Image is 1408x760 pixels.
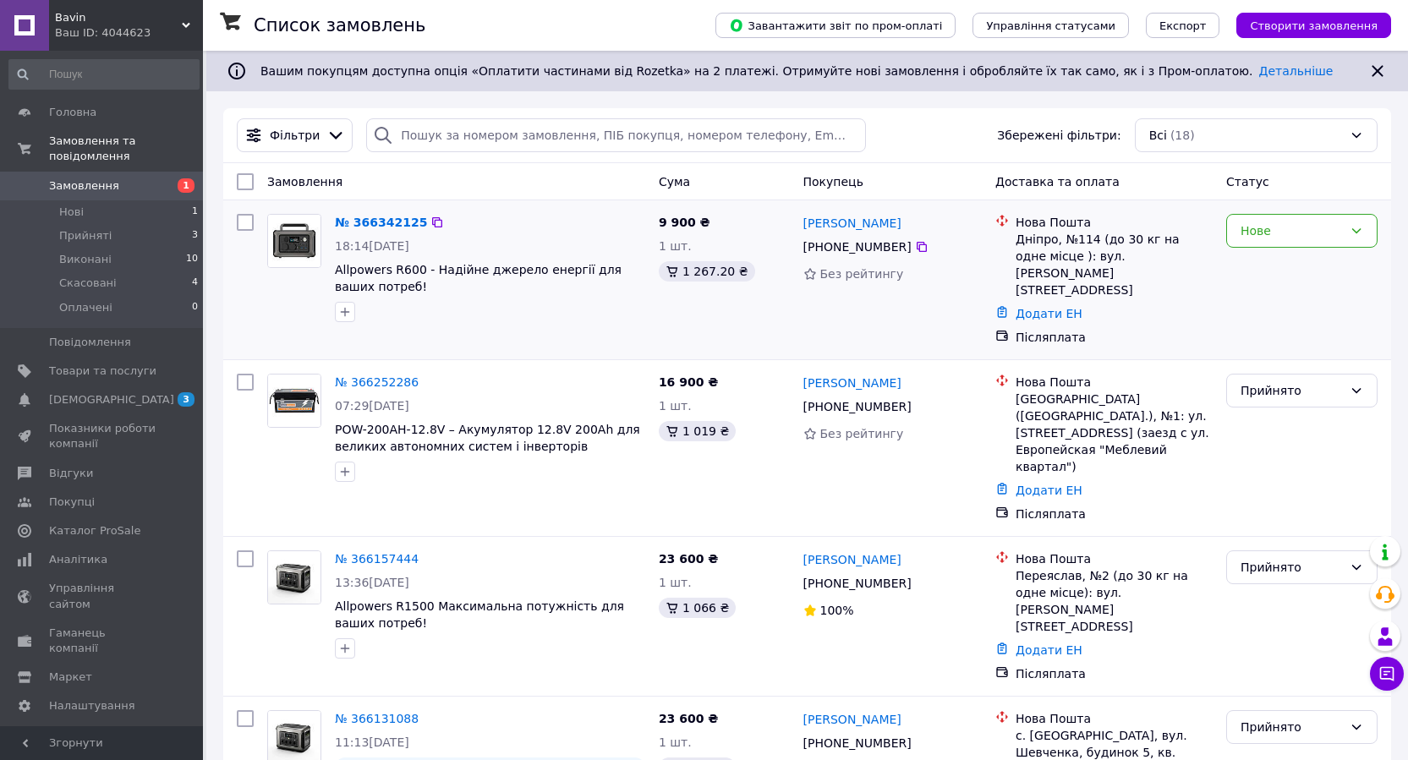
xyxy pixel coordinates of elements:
[335,375,419,389] a: № 366252286
[1016,374,1213,391] div: Нова Пошта
[335,399,409,413] span: 07:29[DATE]
[59,205,84,220] span: Нові
[659,421,736,441] div: 1 019 ₴
[1241,718,1343,736] div: Прийнято
[1016,307,1082,320] a: Додати ЕН
[1016,550,1213,567] div: Нова Пошта
[659,261,755,282] div: 1 267.20 ₴
[659,375,719,389] span: 16 900 ₴
[1016,643,1082,657] a: Додати ЕН
[59,276,117,291] span: Скасовані
[49,523,140,539] span: Каталог ProSale
[715,13,956,38] button: Завантажити звіт по пром-оплаті
[270,127,320,144] span: Фільтри
[254,15,425,36] h1: Список замовлень
[800,395,915,418] div: [PHONE_NUMBER]
[335,735,409,749] span: 11:13[DATE]
[49,335,131,350] span: Повідомлення
[1241,221,1343,240] div: Нове
[335,712,419,725] a: № 366131088
[1241,381,1343,400] div: Прийнято
[820,604,854,617] span: 100%
[267,374,321,428] a: Фото товару
[268,215,320,267] img: Фото товару
[49,364,156,379] span: Товари та послуги
[49,178,119,194] span: Замовлення
[800,571,915,595] div: [PHONE_NUMBER]
[1250,19,1378,32] span: Створити замовлення
[1016,484,1082,497] a: Додати ЕН
[267,550,321,604] a: Фото товару
[192,276,198,291] span: 4
[1016,329,1213,346] div: Післяплата
[267,175,342,189] span: Замовлення
[1016,710,1213,727] div: Нова Пошта
[186,252,198,267] span: 10
[1146,13,1220,38] button: Експорт
[986,19,1115,32] span: Управління статусами
[49,552,107,567] span: Аналітика
[659,576,692,589] span: 1 шт.
[803,375,901,391] a: [PERSON_NAME]
[1016,665,1213,682] div: Післяплата
[335,263,622,293] a: Allpowers R600 - Надійне джерело енергії для ваших потреб!
[335,423,640,453] a: POW-200AH-12.8V – Акумулятор 12.8V 200Ah для великих автономних систем і інверторів
[997,127,1120,144] span: Збережені фільтри:
[659,712,719,725] span: 23 600 ₴
[1016,231,1213,298] div: Дніпро, №114 (до 30 кг на одне місце ): вул. [PERSON_NAME][STREET_ADDRESS]
[260,64,1333,78] span: Вашим покупцям доступна опція «Оплатити частинами від Rozetka» на 2 платежі. Отримуйте нові замов...
[335,552,419,566] a: № 366157444
[659,598,736,618] div: 1 066 ₴
[820,267,904,281] span: Без рейтингу
[366,118,866,152] input: Пошук за номером замовлення, ПІБ покупця, номером телефону, Email, номером накладної
[178,392,194,407] span: 3
[659,216,710,229] span: 9 900 ₴
[268,375,320,427] img: Фото товару
[49,495,95,510] span: Покупці
[1016,391,1213,475] div: [GEOGRAPHIC_DATA] ([GEOGRAPHIC_DATA].), №1: ул. [STREET_ADDRESS] (заезд с ул. Европейская "Меблев...
[729,18,942,33] span: Завантажити звіт по пром-оплаті
[1219,18,1391,31] a: Створити замовлення
[803,175,863,189] span: Покупець
[55,10,182,25] span: Bavin
[1370,657,1404,691] button: Чат з покупцем
[49,581,156,611] span: Управління сайтом
[49,392,174,407] span: [DEMOGRAPHIC_DATA]
[335,239,409,253] span: 18:14[DATE]
[659,175,690,189] span: Cума
[192,205,198,220] span: 1
[1016,567,1213,635] div: Переяслав, №2 (до 30 кг на одне місце): вул. [PERSON_NAME][STREET_ADDRESS]
[1016,506,1213,522] div: Післяплата
[1241,558,1343,577] div: Прийнято
[803,551,901,568] a: [PERSON_NAME]
[59,228,112,243] span: Прийняті
[820,427,904,440] span: Без рейтингу
[178,178,194,193] span: 1
[335,576,409,589] span: 13:36[DATE]
[59,252,112,267] span: Виконані
[335,216,427,229] a: № 366342125
[1226,175,1269,189] span: Статус
[49,421,156,451] span: Показники роботи компанії
[659,552,719,566] span: 23 600 ₴
[59,300,112,315] span: Оплачені
[49,626,156,656] span: Гаманець компанії
[268,551,320,604] img: Фото товару
[803,711,901,728] a: [PERSON_NAME]
[1159,19,1207,32] span: Експорт
[800,235,915,259] div: [PHONE_NUMBER]
[1170,128,1195,142] span: (18)
[49,134,203,164] span: Замовлення та повідомлення
[335,599,624,630] a: Allpowers R1500 Максимальна потужність для ваших потреб!
[1259,64,1334,78] a: Детальніше
[49,670,92,685] span: Маркет
[803,215,901,232] a: [PERSON_NAME]
[659,399,692,413] span: 1 шт.
[800,731,915,755] div: [PHONE_NUMBER]
[49,698,135,714] span: Налаштування
[192,228,198,243] span: 3
[995,175,1120,189] span: Доставка та оплата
